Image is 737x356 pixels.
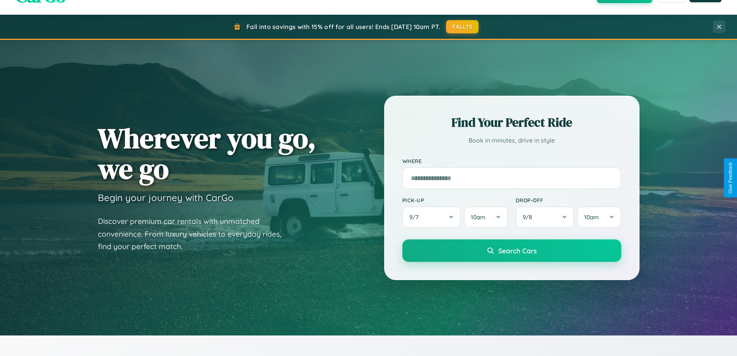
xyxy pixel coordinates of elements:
span: 10am [471,213,486,221]
span: Fall into savings with 15% off for all users! Ends [DATE] 10am PT. [246,23,440,31]
button: 10am [464,206,508,228]
label: Pick-up [402,197,508,203]
button: Search Cars [402,239,621,262]
h2: Find Your Perfect Ride [402,114,621,131]
label: Where [402,158,621,164]
div: Give Feedback [728,162,733,194]
p: Discover premium car rentals with unmatched convenience. From luxury vehicles to everyday rides, ... [98,215,291,253]
span: 9 / 8 [523,213,536,221]
label: Drop-off [516,197,621,203]
p: Book in minutes, drive in style [402,135,621,146]
button: FALL15 [446,20,479,33]
h1: Wherever you go, we go [98,123,316,184]
span: 10am [584,213,599,221]
button: 9/8 [516,206,575,228]
h3: Begin your journey with CarGo [98,192,234,203]
span: 9 / 7 [409,213,422,221]
button: 10am [577,206,621,228]
span: Search Cars [498,246,537,255]
button: 9/7 [402,206,461,228]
